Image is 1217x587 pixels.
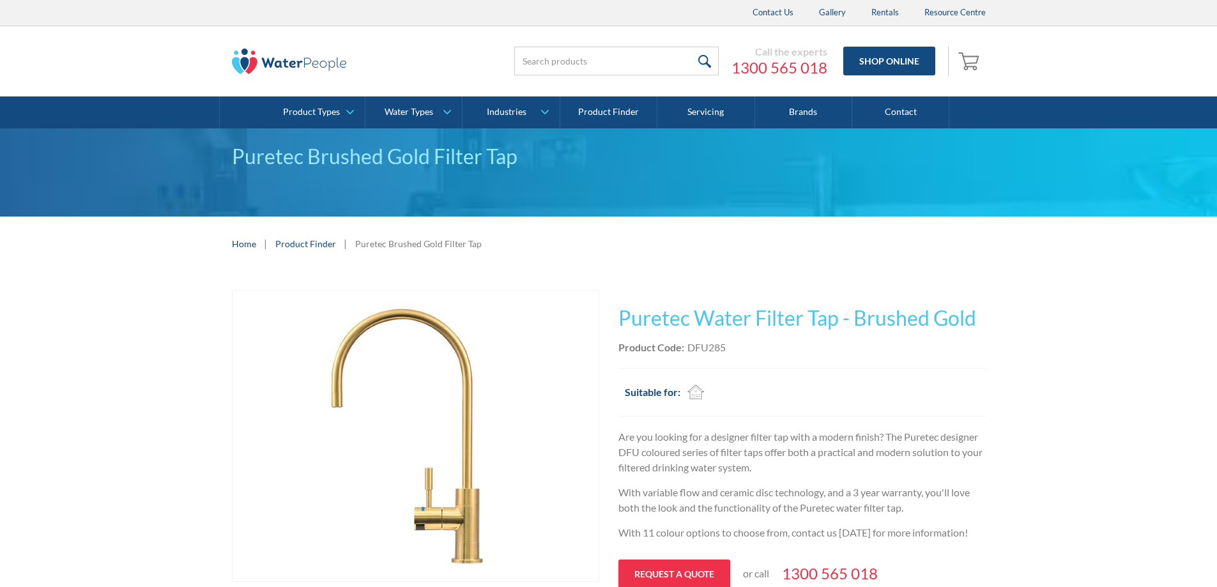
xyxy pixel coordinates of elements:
[843,47,935,75] a: Shop Online
[268,96,365,128] a: Product Types
[232,49,347,74] img: The Water People
[560,96,657,128] a: Product Finder
[261,291,570,581] img: Puretec Brushed Gold Filter Tap
[232,237,256,250] a: Home
[755,96,852,128] a: Brands
[263,236,269,251] div: |
[657,96,754,128] a: Servicing
[514,47,719,75] input: Search products
[618,303,986,333] h1: Puretec Water Filter Tap - Brushed Gold
[625,385,680,400] h2: Suitable for:
[355,237,482,250] div: Puretec Brushed Gold Filter Tap
[852,96,949,128] a: Contact
[232,290,599,582] a: open lightbox
[283,107,340,118] div: Product Types
[342,236,349,251] div: |
[232,141,986,172] div: Puretec Brushed Gold Filter Tap
[958,50,983,71] img: shopping cart
[275,237,336,250] a: Product Finder
[1115,523,1217,587] iframe: podium webchat widget bubble
[731,45,827,58] div: Call the experts
[365,96,462,128] a: Water Types
[618,485,986,515] p: With variable flow and ceramic disc technology, and a 3 year warranty, you'll love both the look ...
[687,340,726,355] div: DFU285
[782,562,878,585] a: 1300 565 018
[743,566,769,581] p: or call
[731,58,827,77] a: 1300 565 018
[385,107,433,118] div: Water Types
[618,429,986,475] p: Are you looking for a designer filter tap with a modern finish? The Puretec designer DFU coloured...
[618,525,986,540] p: With 11 colour options to choose from, contact us [DATE] for more information!
[618,341,684,353] strong: Product Code:
[955,46,986,77] a: Open cart
[463,96,559,128] a: Industries
[487,107,526,118] div: Industries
